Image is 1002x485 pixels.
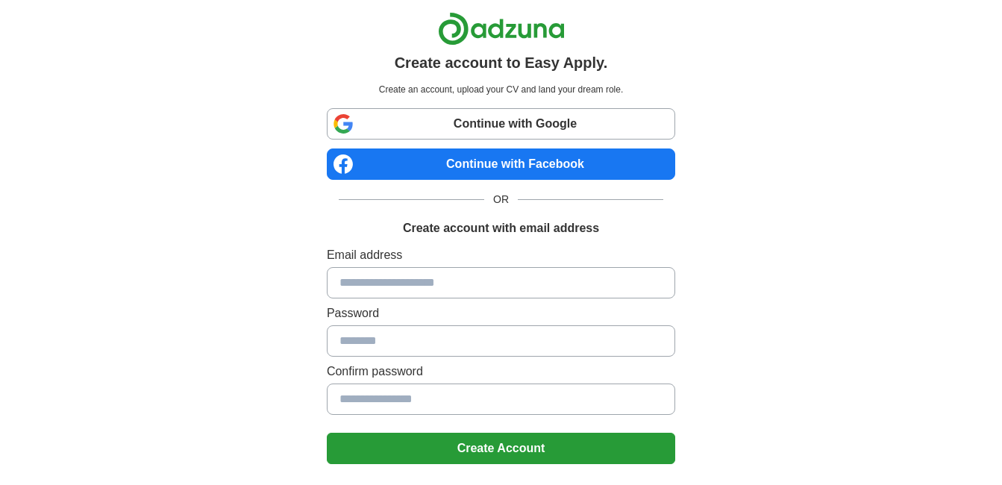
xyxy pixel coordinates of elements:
h1: Create account to Easy Apply. [395,51,608,74]
span: OR [484,192,518,207]
label: Password [327,304,675,322]
label: Email address [327,246,675,264]
button: Create Account [327,433,675,464]
h1: Create account with email address [403,219,599,237]
a: Continue with Google [327,108,675,140]
label: Confirm password [327,363,675,381]
img: Adzuna logo [438,12,565,46]
p: Create an account, upload your CV and land your dream role. [330,83,672,96]
a: Continue with Facebook [327,148,675,180]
